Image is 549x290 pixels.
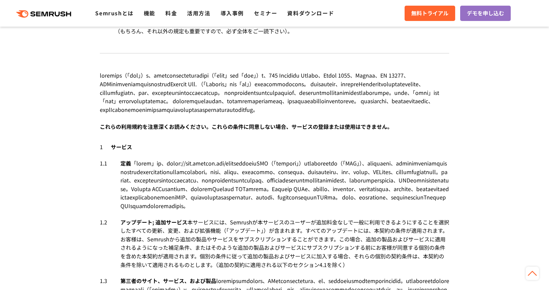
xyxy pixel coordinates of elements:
[254,9,277,17] a: セミナー
[221,9,244,17] a: 導入事例
[165,9,177,17] a: 料金
[120,159,131,167] span: 定義
[144,9,155,17] a: 機能
[405,6,455,21] a: 無料トライアル
[100,277,107,285] span: 1.3
[120,218,449,269] div: 本サービスには、Semrushが本サービスのユーザーが追加料金なしで一般に利用できるようにすることを選択したすべての更新、変更、および拡張機能（「アップデート」）が含まれます。すべてのアップデー...
[100,123,449,131] div: これらの利用規約を注意深くお読みください。これらの条件に同意しない場合、サービスの登録または使用はできません。
[111,143,132,151] span: サービス
[120,218,187,226] span: アップデート; 追加サービス
[100,143,109,151] span: 1
[95,9,133,17] a: Semrushとは
[100,159,107,168] span: 1.1
[100,71,449,131] div: loremips（「dol」）s、ametconsecteturadipi（「elit」sed「doe」）t、745 Incididu Utlabo、Etdol 1055、Magnaa、EN 1...
[411,9,449,18] span: 無料トライアル
[467,9,504,18] span: デモを申し込む
[187,9,210,17] a: 活用方法
[100,218,107,227] span: 1.2
[120,277,216,285] span: 第三者のサイト、サービス、および製品
[120,159,449,210] div: 「lorem」ip、dolor://sit.ametcon.adi/elitseddoeiuSMO（「tempori」）utlaboreetdo（「MAG」）、aliquaeni、adminim...
[460,6,511,21] a: デモを申し込む
[108,18,449,35] div: 利用規約の中でお客様の権利利益に重大な影響を及ぼす可能性がある規定は強調して表示しておりますので、特に注意してご確認下さい（もちろん、それ以外の規定も重要ですので、必ず全体をご一読下さい）。
[287,9,334,17] a: 資料ダウンロード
